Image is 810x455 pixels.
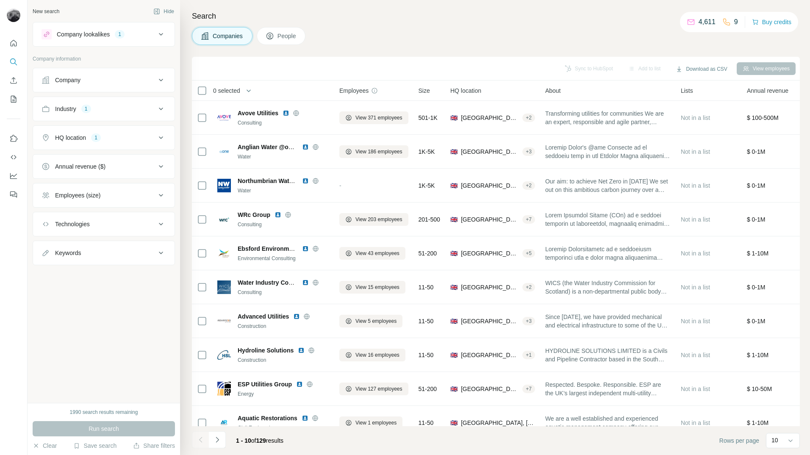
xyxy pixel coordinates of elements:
[256,437,266,444] span: 129
[217,111,231,125] img: Logo of Avove Utilities
[238,144,319,150] span: Anglian Water @one Alliance
[275,211,281,218] img: LinkedIn logo
[461,351,519,359] span: [GEOGRAPHIC_DATA]
[57,30,110,39] div: Company lookalikes
[7,54,20,69] button: Search
[522,250,535,257] div: + 5
[283,110,289,117] img: LinkedIn logo
[7,187,20,202] button: Feedback
[545,143,671,160] span: Loremip Dolor's @ame Consecte ad el seddoeiu temp in utl Etdolor Magna aliquaeni, adminimven quis...
[251,437,256,444] span: of
[450,249,458,258] span: 🇬🇧
[238,414,297,422] span: Aquatic Restorations
[681,114,710,121] span: Not in a list
[217,145,231,158] img: Logo of Anglian Water @one Alliance
[339,145,408,158] button: View 186 employees
[7,150,20,165] button: Use Surfe API
[238,153,329,161] div: Water
[419,215,440,224] span: 201-500
[217,314,231,328] img: Logo of Advanced Utilities
[545,347,671,363] span: HYDROLINE SOLUTIONS LIMITED is a Civils and Pipeline Contractor based in the South West of [GEOGR...
[33,243,175,263] button: Keywords
[115,31,125,38] div: 1
[545,279,671,296] span: WICS (the Water Industry Commission for Scotland) is a non-departmental public body with statutor...
[355,148,402,155] span: View 186 employees
[450,86,481,95] span: HQ location
[217,348,231,362] img: Logo of Hydroline Solutions
[450,419,458,427] span: 🇬🇧
[238,279,391,286] span: Water Industry Commission for [GEOGRAPHIC_DATA]
[681,182,710,189] span: Not in a list
[33,99,175,119] button: Industry1
[450,181,458,190] span: 🇬🇧
[747,148,766,155] span: $ 0-1M
[55,220,90,228] div: Technologies
[339,111,408,124] button: View 371 employees
[747,114,779,121] span: $ 100-500M
[747,216,766,223] span: $ 0-1M
[545,177,671,194] span: Our aim: to achieve Net Zero in [DATE] We set out on this ambitious carbon journey over a decade ...
[545,109,671,126] span: Transforming utilities for communities We are an expert, responsible and agile partner, providing...
[681,86,693,95] span: Lists
[209,431,226,448] button: Navigate to next page
[238,356,329,364] div: Construction
[236,437,251,444] span: 1 - 10
[355,114,402,122] span: View 371 employees
[419,351,434,359] span: 11-50
[217,416,231,430] img: Logo of Aquatic Restorations
[747,352,768,358] span: $ 1-10M
[91,134,101,141] div: 1
[55,191,100,200] div: Employees (size)
[419,283,434,291] span: 11-50
[339,213,408,226] button: View 203 employees
[33,185,175,205] button: Employees (size)
[33,55,175,63] p: Company information
[339,182,341,189] span: -
[238,322,329,330] div: Construction
[681,419,710,426] span: Not in a list
[55,133,86,142] div: HQ location
[461,283,519,291] span: [GEOGRAPHIC_DATA], [GEOGRAPHIC_DATA]
[192,10,800,22] h4: Search
[450,114,458,122] span: 🇬🇧
[7,36,20,51] button: Quick start
[681,284,710,291] span: Not in a list
[302,144,309,150] img: LinkedIn logo
[339,86,369,95] span: Employees
[238,289,329,296] div: Consulting
[55,249,81,257] div: Keywords
[461,385,519,393] span: [GEOGRAPHIC_DATA], [GEOGRAPHIC_DATA], [GEOGRAPHIC_DATA]
[70,408,138,416] div: 1990 search results remaining
[147,5,180,18] button: Hide
[355,385,402,393] span: View 127 employees
[450,215,458,224] span: 🇬🇧
[238,178,325,184] span: Northumbrian Water Group plc
[747,318,766,325] span: $ 0-1M
[238,187,329,194] div: Water
[670,63,733,75] button: Download as CSV
[7,168,20,183] button: Dashboard
[419,86,430,95] span: Size
[522,283,535,291] div: + 2
[7,73,20,88] button: Enrich CSV
[238,109,278,117] span: Avove Utilities
[73,441,117,450] button: Save search
[419,114,438,122] span: 501-1K
[522,385,535,393] div: + 7
[461,317,519,325] span: [GEOGRAPHIC_DATA], [GEOGRAPHIC_DATA], [GEOGRAPHIC_DATA]
[302,279,309,286] img: LinkedIn logo
[681,386,710,392] span: Not in a list
[461,419,535,427] span: [GEOGRAPHIC_DATA], [GEOGRAPHIC_DATA], [GEOGRAPHIC_DATA]
[33,8,59,15] div: New search
[522,114,535,122] div: + 2
[55,162,105,171] div: Annual revenue ($)
[33,156,175,177] button: Annual revenue ($)
[461,215,519,224] span: [GEOGRAPHIC_DATA], [GEOGRAPHIC_DATA], [GEOGRAPHIC_DATA]
[238,346,294,355] span: Hydroline Solutions
[238,119,329,127] div: Consulting
[522,351,535,359] div: + 1
[419,385,437,393] span: 51-200
[302,178,309,184] img: LinkedIn logo
[355,250,399,257] span: View 43 employees
[213,86,240,95] span: 0 selected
